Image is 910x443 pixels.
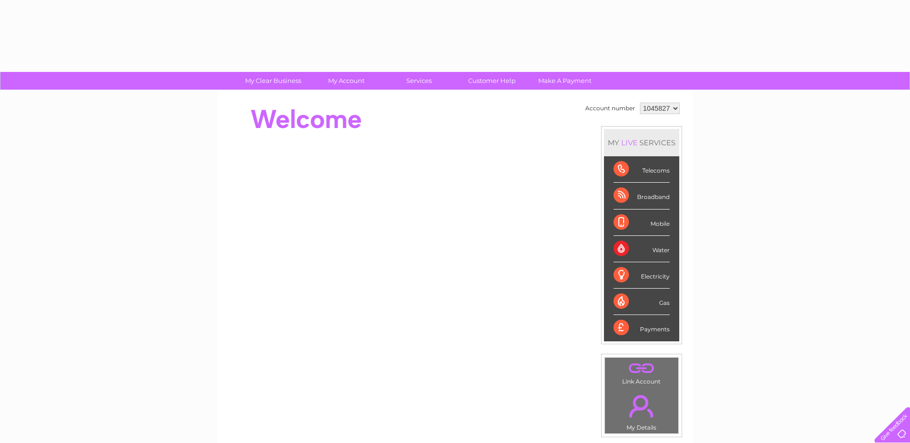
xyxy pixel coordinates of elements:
[607,360,676,377] a: .
[583,100,638,117] td: Account number
[525,72,604,90] a: Make A Payment
[614,156,670,183] div: Telecoms
[234,72,313,90] a: My Clear Business
[307,72,386,90] a: My Account
[452,72,532,90] a: Customer Help
[607,389,676,423] a: .
[614,183,670,209] div: Broadband
[614,315,670,341] div: Payments
[614,210,670,236] div: Mobile
[604,129,679,156] div: MY SERVICES
[379,72,459,90] a: Services
[614,289,670,315] div: Gas
[604,357,679,387] td: Link Account
[619,138,639,147] div: LIVE
[614,236,670,262] div: Water
[604,387,679,434] td: My Details
[614,262,670,289] div: Electricity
